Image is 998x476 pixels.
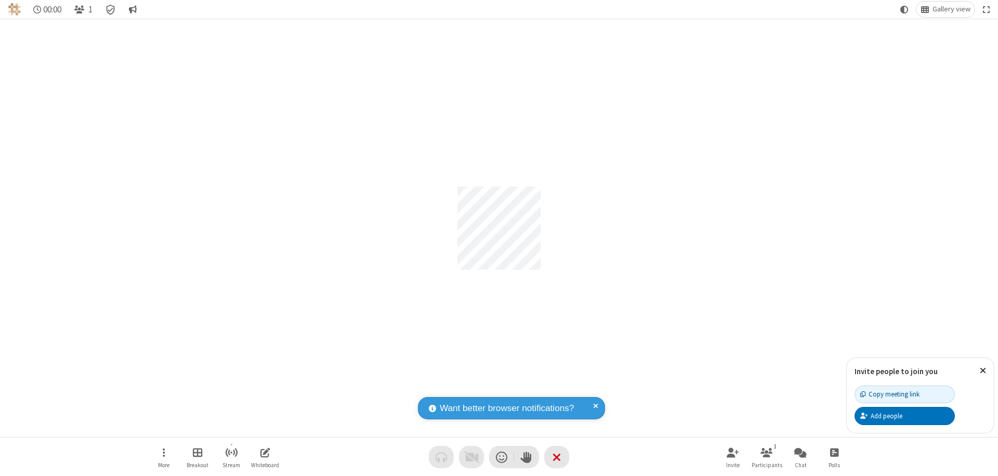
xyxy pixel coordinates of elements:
[979,2,994,17] button: Fullscreen
[43,5,61,15] span: 00:00
[726,462,740,468] span: Invite
[860,389,920,399] div: Copy meeting link
[785,442,816,472] button: Open chat
[429,446,454,468] button: Audio problem - check your Internet connection or call by phone
[8,3,21,16] img: QA Selenium DO NOT DELETE OR CHANGE
[222,462,240,468] span: Stream
[88,5,93,15] span: 1
[751,442,782,472] button: Open participant list
[896,2,913,17] button: Using system theme
[101,2,121,17] div: Meeting details Encryption enabled
[70,2,97,17] button: Open participant list
[972,358,994,384] button: Close popover
[489,446,514,468] button: Send a reaction
[251,462,279,468] span: Whiteboard
[249,442,281,472] button: Open shared whiteboard
[514,446,539,468] button: Raise hand
[771,442,780,451] div: 1
[459,446,484,468] button: Video
[187,462,208,468] span: Breakout
[182,442,213,472] button: Manage Breakout Rooms
[829,462,840,468] span: Polls
[819,442,850,472] button: Open poll
[717,442,748,472] button: Invite participants (⌘+Shift+I)
[124,2,141,17] button: Conversation
[855,386,955,403] button: Copy meeting link
[440,402,574,415] span: Want better browser notifications?
[216,442,247,472] button: Start streaming
[916,2,975,17] button: Change layout
[544,446,569,468] button: End or leave meeting
[933,5,970,14] span: Gallery view
[795,462,807,468] span: Chat
[855,407,955,425] button: Add people
[855,366,938,376] label: Invite people to join you
[29,2,66,17] div: Timer
[752,462,782,468] span: Participants
[158,462,169,468] span: More
[148,442,179,472] button: Open menu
